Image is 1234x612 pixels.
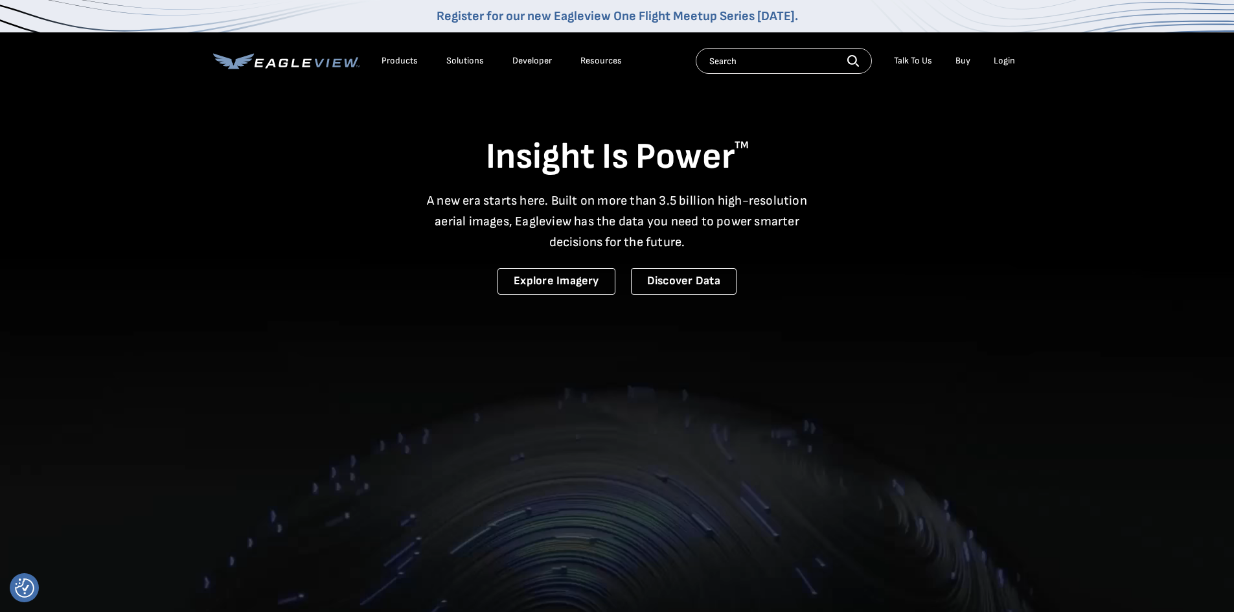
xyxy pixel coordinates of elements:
[382,55,418,67] div: Products
[580,55,622,67] div: Resources
[512,55,552,67] a: Developer
[894,55,932,67] div: Talk To Us
[446,55,484,67] div: Solutions
[955,55,970,67] a: Buy
[437,8,798,24] a: Register for our new Eagleview One Flight Meetup Series [DATE].
[419,190,816,253] p: A new era starts here. Built on more than 3.5 billion high-resolution aerial images, Eagleview ha...
[696,48,872,74] input: Search
[735,139,749,152] sup: TM
[213,135,1022,180] h1: Insight Is Power
[15,578,34,598] button: Consent Preferences
[497,268,615,295] a: Explore Imagery
[994,55,1015,67] div: Login
[631,268,737,295] a: Discover Data
[15,578,34,598] img: Revisit consent button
